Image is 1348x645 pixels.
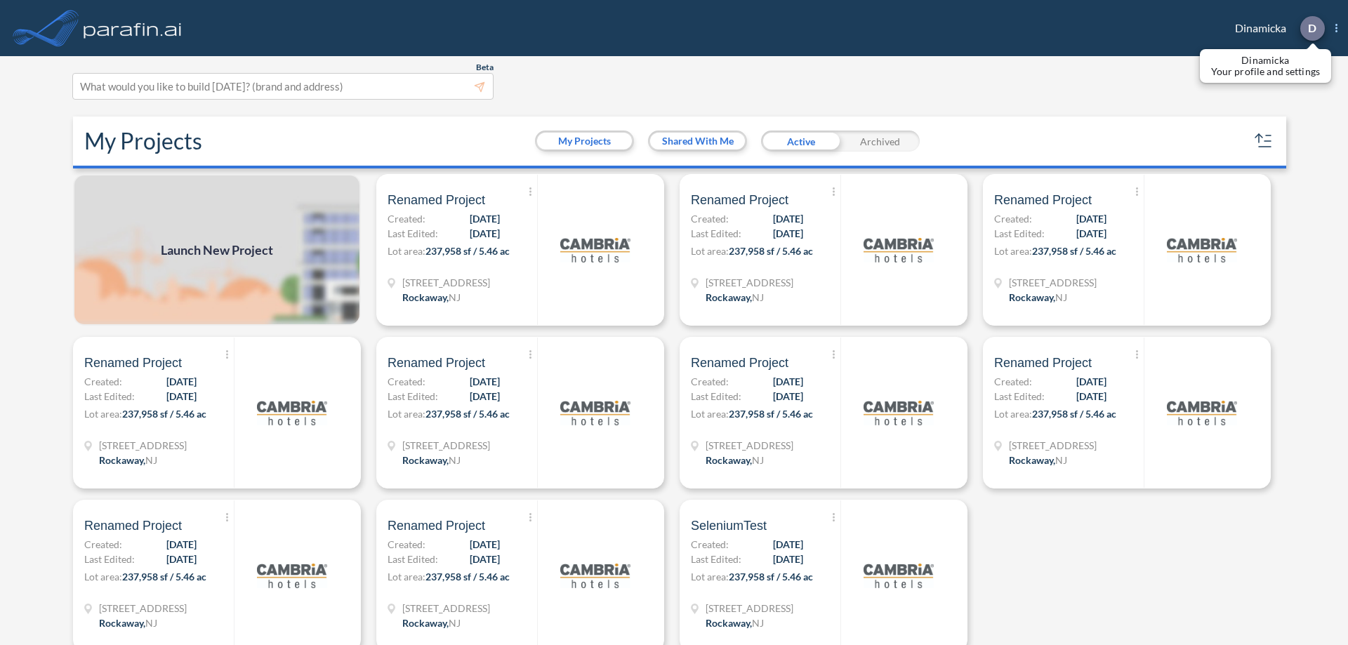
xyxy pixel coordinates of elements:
span: NJ [1055,291,1067,303]
span: NJ [449,454,461,466]
span: NJ [752,291,764,303]
span: [DATE] [773,552,803,566]
span: [DATE] [166,552,197,566]
span: Last Edited: [84,389,135,404]
div: Active [761,131,840,152]
span: [DATE] [470,552,500,566]
img: logo [560,378,630,448]
span: Lot area: [388,408,425,420]
span: Created: [84,537,122,552]
span: Rockaway , [706,454,752,466]
span: NJ [752,454,764,466]
a: Launch New Project [73,174,361,326]
span: 321 Mt Hope Ave [1009,438,1097,453]
span: 237,958 sf / 5.46 ac [729,571,813,583]
div: Rockaway, NJ [706,290,764,305]
span: Created: [388,211,425,226]
img: logo [1167,215,1237,285]
img: logo [257,540,327,611]
span: Renamed Project [691,192,788,208]
span: 237,958 sf / 5.46 ac [1032,408,1116,420]
span: [DATE] [166,389,197,404]
span: [DATE] [773,226,803,241]
span: Rockaway , [99,454,145,466]
span: Lot area: [691,408,729,420]
p: Dinamicka [1211,55,1320,66]
div: Rockaway, NJ [402,453,461,467]
span: Lot area: [84,408,122,420]
span: Last Edited: [691,552,741,566]
span: Created: [691,537,729,552]
span: Rockaway , [402,617,449,629]
span: Created: [994,374,1032,389]
button: My Projects [537,133,632,149]
span: Beta [476,62,494,73]
span: NJ [145,617,157,629]
span: Rockaway , [402,291,449,303]
span: 321 Mt Hope Ave [1009,275,1097,290]
span: 237,958 sf / 5.46 ac [425,408,510,420]
span: Rockaway , [99,617,145,629]
img: logo [560,540,630,611]
span: Lot area: [994,245,1032,257]
span: NJ [1055,454,1067,466]
span: 321 Mt Hope Ave [99,601,187,616]
span: Last Edited: [691,226,741,241]
span: NJ [449,617,461,629]
span: Lot area: [388,571,425,583]
span: [DATE] [773,389,803,404]
span: Rockaway , [402,454,449,466]
span: [DATE] [1076,389,1106,404]
span: [DATE] [470,537,500,552]
span: Created: [388,537,425,552]
span: 321 Mt Hope Ave [402,438,490,453]
span: Rockaway , [1009,454,1055,466]
span: [DATE] [166,537,197,552]
span: 321 Mt Hope Ave [99,438,187,453]
div: Rockaway, NJ [99,453,157,467]
div: Dinamicka [1214,16,1337,41]
span: Last Edited: [388,226,438,241]
span: 237,958 sf / 5.46 ac [122,408,206,420]
span: SeleniumTest [691,517,767,534]
span: Renamed Project [994,354,1092,371]
img: logo [560,215,630,285]
div: Rockaway, NJ [99,616,157,630]
span: Rockaway , [1009,291,1055,303]
img: logo [1167,378,1237,448]
button: Shared With Me [650,133,745,149]
span: 237,958 sf / 5.46 ac [425,571,510,583]
span: Renamed Project [388,517,485,534]
div: Rockaway, NJ [402,616,461,630]
span: Rockaway , [706,291,752,303]
div: Rockaway, NJ [706,616,764,630]
span: [DATE] [1076,211,1106,226]
div: Rockaway, NJ [1009,290,1067,305]
span: [DATE] [470,389,500,404]
span: 237,958 sf / 5.46 ac [122,571,206,583]
span: NJ [752,617,764,629]
span: Created: [994,211,1032,226]
p: Your profile and settings [1211,66,1320,77]
span: [DATE] [470,211,500,226]
span: Last Edited: [84,552,135,566]
span: Last Edited: [994,226,1045,241]
span: Lot area: [691,245,729,257]
span: Renamed Project [388,354,485,371]
div: Rockaway, NJ [1009,453,1067,467]
span: NJ [145,454,157,466]
h2: My Projects [84,128,202,154]
span: 237,958 sf / 5.46 ac [729,245,813,257]
span: Lot area: [388,245,425,257]
div: Rockaway, NJ [706,453,764,467]
span: Last Edited: [994,389,1045,404]
span: [DATE] [773,211,803,226]
p: D [1308,22,1316,34]
span: 321 Mt Hope Ave [706,438,793,453]
span: 321 Mt Hope Ave [706,601,793,616]
span: Lot area: [84,571,122,583]
span: NJ [449,291,461,303]
span: Rockaway , [706,617,752,629]
span: Renamed Project [84,354,182,371]
span: Created: [388,374,425,389]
